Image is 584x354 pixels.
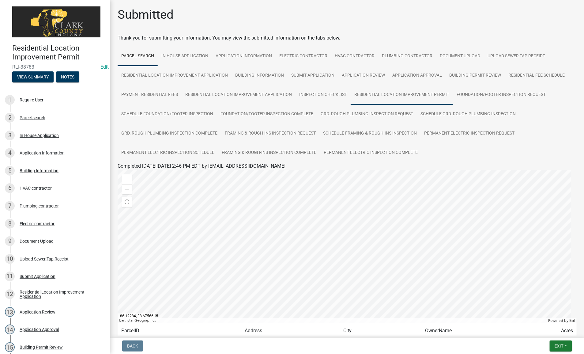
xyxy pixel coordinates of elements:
[122,174,132,184] div: Zoom in
[20,345,63,349] div: Building Permit Review
[484,47,549,66] a: Upload Sewer Tap Receipt
[547,318,577,323] div: Powered by
[20,274,55,279] div: Submit Application
[20,204,59,208] div: Plumbing contractor
[5,254,15,264] div: 10
[118,163,285,169] span: Completed [DATE][DATE] 2:46 PM EDT by [EMAIL_ADDRESS][DOMAIN_NAME]
[5,148,15,158] div: 4
[420,124,518,143] a: Permanent Electric Inspection Request
[505,66,568,86] a: Residential Fee Schedule
[12,64,98,70] span: RLI-38783
[5,289,15,299] div: 12
[20,222,55,226] div: Electric contractor
[296,85,351,105] a: Inspection Checklist
[555,344,563,348] span: Exit
[288,66,338,86] a: Submit Application
[182,85,296,105] a: Residential Location Improvement Application
[5,219,15,229] div: 8
[5,201,15,211] div: 7
[539,323,577,338] td: Acres
[217,105,317,124] a: Foundation/Footer Inspection Complete
[417,105,519,124] a: Schedule Grd. Rough Plumbing Inspection
[20,310,55,314] div: Application Review
[118,124,221,143] a: Grd. Rough Plumbing Inspection Complete
[100,64,109,70] a: Edit
[378,47,436,66] a: Plumbing contractor
[20,239,54,243] div: Document Upload
[118,47,158,66] a: Parcel search
[56,71,79,82] button: Notes
[5,342,15,352] div: 15
[122,184,132,194] div: Zoom out
[319,124,420,143] a: Schedule Framing & Rough-Ins Inspection
[340,323,421,338] td: City
[218,143,320,163] a: Framing & Rough-Ins Inspection Complete
[118,318,547,323] div: Earthstar Geographics
[12,6,100,37] img: Clark County, Indiana
[118,85,182,105] a: Payment Residential Fees
[118,66,232,86] a: Residential Location Improvement Application
[317,105,417,124] a: Grd. Rough Plumbing Inspection Request
[20,98,43,102] div: Require User
[232,66,288,86] a: Building Information
[5,166,15,176] div: 5
[351,85,453,105] a: Residential Location Improvement Permit
[5,236,15,246] div: 9
[20,169,58,173] div: Building Information
[241,323,340,338] td: Address
[12,71,54,82] button: View Summary
[320,143,421,163] a: Permanent Electric Inspection Complete
[122,341,143,352] button: Back
[127,344,138,348] span: Back
[221,124,319,143] a: Framing & Rough-Ins Inspection Request
[100,64,109,70] wm-modal-confirm: Edit Application Number
[5,95,15,105] div: 1
[569,318,575,323] a: Esri
[550,341,572,352] button: Exit
[118,34,577,42] div: Thank you for submitting your information. You may view the submitted information on the tabs below.
[118,323,241,338] td: ParcelID
[20,116,45,120] div: Parcel search
[122,197,132,207] div: Find my location
[453,85,549,105] a: Foundation/Footer Inspection Request
[5,183,15,193] div: 6
[5,325,15,334] div: 14
[276,47,331,66] a: Electric contractor
[118,143,218,163] a: Permanent Electric Inspection Schedule
[5,113,15,123] div: 2
[331,47,378,66] a: HVAC contractor
[118,7,174,22] h1: Submitted
[338,66,389,86] a: Application Review
[212,47,276,66] a: Application Information
[5,272,15,281] div: 11
[389,66,446,86] a: Application Approval
[20,133,59,138] div: In House Application
[436,47,484,66] a: Document Upload
[118,105,217,124] a: Schedule Foundation/Footer Inspection
[20,151,65,155] div: Application Information
[5,131,15,140] div: 3
[421,323,539,338] td: OwnerName
[5,307,15,317] div: 13
[12,44,105,62] h4: Residential Location Improvement Permit
[20,290,100,299] div: Residential Location Improvement Application
[56,75,79,80] wm-modal-confirm: Notes
[20,327,59,332] div: Application Approval
[12,75,54,80] wm-modal-confirm: Summary
[158,47,212,66] a: In House Application
[20,186,52,190] div: HVAC contractor
[20,257,69,261] div: Upload Sewer Tap Receipt
[446,66,505,86] a: Building Permit Review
